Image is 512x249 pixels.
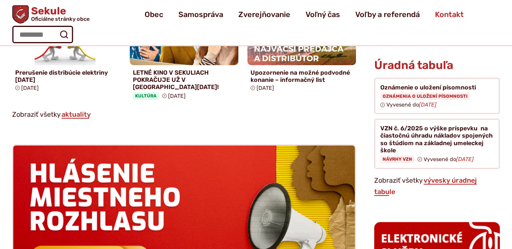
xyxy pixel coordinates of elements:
[355,4,420,25] a: Voľby a referendá
[306,4,340,25] a: Voľný čas
[374,119,500,169] a: VZN č. 6/2025 o výške príspevku na čiastočnú úhradu nákladov spojených so štúdiom na základnej um...
[178,4,223,25] a: Samospráva
[133,69,235,91] h4: LETNÉ KINO V SEKULIACH POKRAČUJE UŽ V [GEOGRAPHIC_DATA][DATE]!
[12,109,356,121] p: Zobraziť všetky
[435,4,464,25] a: Kontakt
[21,85,39,91] span: [DATE]
[130,1,238,103] a: LETNÉ KINO V SEKULIACH POKRAČUJE UŽ V [GEOGRAPHIC_DATA][DATE]! Kultúra [DATE]
[257,85,274,91] span: [DATE]
[31,16,90,22] span: Oficiálne stránky obce
[374,175,500,197] p: Zobraziť všetky
[133,92,159,100] span: Kultúra
[12,5,89,23] a: Logo Sekule, prejsť na domovskú stránku.
[168,93,186,99] span: [DATE]
[247,1,356,94] a: Upozornenie na možné podvodné konanie – informačný list [DATE]
[238,4,290,25] a: Zverejňovanie
[12,1,121,94] a: Prerušenie distribúcie elektriny [DATE] [DATE]
[28,6,89,22] h1: Sekule
[12,5,28,23] img: Prejsť na domovskú stránku
[250,69,353,83] h4: Upozornenie na možné podvodné konanie – informačný list
[145,4,163,25] a: Obec
[61,110,91,119] a: Zobraziť všetky aktuality
[374,78,500,114] a: Oznámenie o uložení písomnosti Oznámenia o uložení písomnosti Vyvesené do[DATE]
[15,69,118,83] h4: Prerušenie distribúcie elektriny [DATE]
[374,59,453,72] h3: Úradná tabuľa
[374,176,477,196] a: Zobraziť celú úradnú tabuľu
